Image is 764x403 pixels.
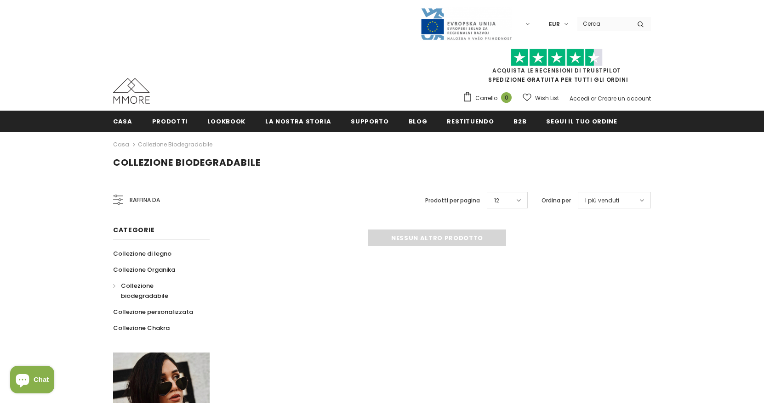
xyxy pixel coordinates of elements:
[113,249,171,258] span: Collezione di legno
[121,281,168,300] span: Collezione biodegradabile
[447,117,494,126] span: Restituendo
[462,53,651,84] span: SPEDIZIONE GRATUITA PER TUTTI GLI ORDINI
[207,111,245,131] a: Lookbook
[113,111,132,131] a: Casa
[409,117,428,126] span: Blog
[113,320,170,336] a: Collezione Chakra
[113,139,129,150] a: Casa
[265,117,331,126] span: La nostra storia
[511,49,603,67] img: Fidati di Pilot Stars
[535,94,559,103] span: Wish List
[494,196,499,205] span: 12
[570,95,589,102] a: Accedi
[462,91,516,105] a: Carrello 0
[113,308,193,316] span: Collezione personalizzata
[420,7,512,41] img: Javni Razpis
[113,156,261,169] span: Collezione biodegradabile
[351,117,388,126] span: supporto
[420,20,512,28] a: Javni Razpis
[7,366,57,396] inbox-online-store-chat: Shopify online store chat
[492,67,621,74] a: Acquista le recensioni di TrustPilot
[447,111,494,131] a: Restituendo
[113,78,150,104] img: Casi MMORE
[501,92,512,103] span: 0
[152,111,188,131] a: Prodotti
[152,117,188,126] span: Prodotti
[113,246,171,262] a: Collezione di legno
[542,196,571,205] label: Ordina per
[113,262,175,278] a: Collezione Organika
[546,117,617,126] span: Segui il tuo ordine
[113,324,170,332] span: Collezione Chakra
[549,20,560,29] span: EUR
[475,94,497,103] span: Carrello
[523,90,559,106] a: Wish List
[113,117,132,126] span: Casa
[138,140,212,148] a: Collezione biodegradabile
[113,304,193,320] a: Collezione personalizzata
[513,117,526,126] span: B2B
[265,111,331,131] a: La nostra storia
[113,265,175,274] span: Collezione Organika
[425,196,480,205] label: Prodotti per pagina
[546,111,617,131] a: Segui il tuo ordine
[598,95,651,102] a: Creare un account
[513,111,526,131] a: B2B
[113,225,154,235] span: Categorie
[409,111,428,131] a: Blog
[585,196,619,205] span: I più venduti
[351,111,388,131] a: supporto
[113,278,200,304] a: Collezione biodegradabile
[577,17,630,30] input: Search Site
[207,117,245,126] span: Lookbook
[130,195,160,205] span: Raffina da
[591,95,596,102] span: or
